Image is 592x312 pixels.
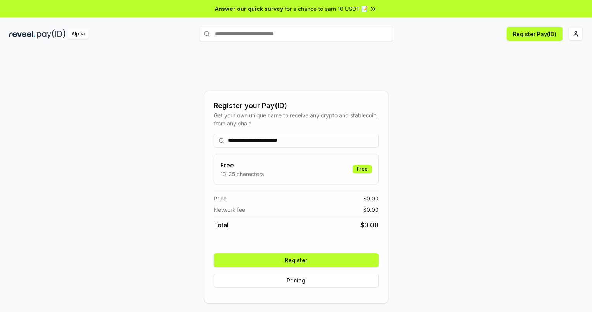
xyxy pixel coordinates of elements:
[214,274,379,288] button: Pricing
[220,170,264,178] p: 13-25 characters
[363,206,379,214] span: $ 0.00
[353,165,372,173] div: Free
[214,111,379,127] div: Get your own unique name to receive any crypto and stablecoin, from any chain
[214,100,379,111] div: Register your Pay(ID)
[507,27,563,41] button: Register Pay(ID)
[363,194,379,202] span: $ 0.00
[285,5,368,13] span: for a chance to earn 10 USDT 📝
[37,29,66,39] img: pay_id
[360,220,379,230] span: $ 0.00
[67,29,89,39] div: Alpha
[9,29,35,39] img: reveel_dark
[214,206,245,214] span: Network fee
[214,253,379,267] button: Register
[215,5,283,13] span: Answer our quick survey
[214,194,227,202] span: Price
[220,160,264,170] h3: Free
[214,220,228,230] span: Total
